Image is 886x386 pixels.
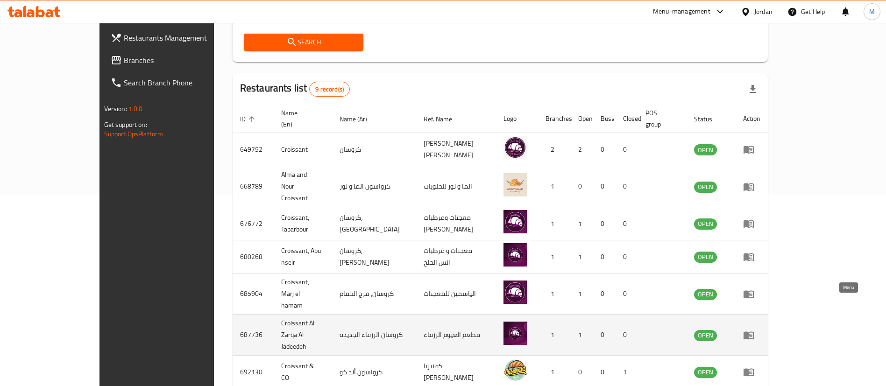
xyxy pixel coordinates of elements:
[571,207,593,240] td: 1
[694,252,717,262] span: OPEN
[233,315,274,356] td: 687736
[571,133,593,166] td: 2
[274,133,333,166] td: Croissant
[416,207,496,240] td: معجنات ومرطبات [PERSON_NAME]
[616,315,638,356] td: 0
[694,182,717,193] div: OPEN
[538,166,571,207] td: 1
[593,207,616,240] td: 0
[103,49,248,71] a: Branches
[424,113,464,125] span: Ref. Name
[332,274,416,315] td: كروسان, مرج الحمام
[616,240,638,274] td: 0
[538,315,571,356] td: 1
[274,315,333,356] td: Croissant Al Zarqa Al Jadeedeh
[653,6,710,17] div: Menu-management
[743,181,760,192] div: Menu
[503,243,527,267] img: Croissant, Abu nseir
[104,103,127,115] span: Version:
[496,105,538,133] th: Logo
[310,85,349,94] span: 9 record(s)
[743,288,760,300] div: Menu
[571,166,593,207] td: 0
[274,207,333,240] td: Croissant, Tabarbour
[332,166,416,207] td: كرواسون الما و نور
[754,7,773,17] div: Jordan
[233,207,274,240] td: 676772
[233,133,274,166] td: 649752
[332,133,416,166] td: كروسان
[616,166,638,207] td: 0
[240,113,258,125] span: ID
[503,173,527,197] img: Alma and Nour Croissant
[538,240,571,274] td: 1
[274,274,333,315] td: Croissant, Marj el hamam
[124,55,240,66] span: Branches
[736,105,768,133] th: Action
[742,78,764,100] div: Export file
[104,128,163,140] a: Support.OpsPlatform
[104,119,147,131] span: Get support on:
[233,240,274,274] td: 680268
[593,240,616,274] td: 0
[694,113,724,125] span: Status
[694,218,717,230] div: OPEN
[251,36,356,48] span: Search
[593,315,616,356] td: 0
[332,207,416,240] td: كروسان، [GEOGRAPHIC_DATA]
[593,105,616,133] th: Busy
[694,145,717,155] span: OPEN
[645,107,676,130] span: POS group
[571,105,593,133] th: Open
[616,274,638,315] td: 0
[503,322,527,345] img: Croissant Al Zarqa Al Jadeedeh
[571,240,593,274] td: 1
[416,274,496,315] td: الياسمين للمعجنات
[538,207,571,240] td: 1
[124,77,240,88] span: Search Branch Phone
[503,281,527,304] img: Croissant, Marj el hamam
[616,207,638,240] td: 0
[743,218,760,229] div: Menu
[571,315,593,356] td: 1
[743,144,760,155] div: Menu
[694,218,717,229] span: OPEN
[694,330,717,341] span: OPEN
[593,274,616,315] td: 0
[743,251,760,262] div: Menu
[416,315,496,356] td: مطعم الغيوم الزرقاء
[571,274,593,315] td: 1
[332,315,416,356] td: كروسان الزرقاء الجديدة
[616,133,638,166] td: 0
[274,240,333,274] td: Croissant, Abu nseir
[244,34,364,51] button: Search
[538,133,571,166] td: 2
[694,144,717,155] div: OPEN
[309,82,350,97] div: Total records count
[281,107,321,130] span: Name (En)
[694,330,717,341] div: OPEN
[340,113,379,125] span: Name (Ar)
[103,71,248,94] a: Search Branch Phone
[869,7,875,17] span: M
[503,358,527,382] img: Croissant & CO
[103,27,248,49] a: Restaurants Management
[240,81,350,97] h2: Restaurants list
[233,166,274,207] td: 668789
[416,240,496,274] td: معجنات و مرطبات انس الحلح
[503,210,527,233] img: Croissant, Tabarbour
[274,166,333,207] td: Alma and Nour Croissant
[503,136,527,159] img: Croissant
[416,166,496,207] td: الما و نور للحلويات
[743,366,760,378] div: Menu
[616,105,638,133] th: Closed
[538,274,571,315] td: 1
[332,240,416,274] td: كروسان, [PERSON_NAME]
[124,32,240,43] span: Restaurants Management
[694,182,717,192] span: OPEN
[694,289,717,300] span: OPEN
[694,367,717,378] span: OPEN
[538,105,571,133] th: Branches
